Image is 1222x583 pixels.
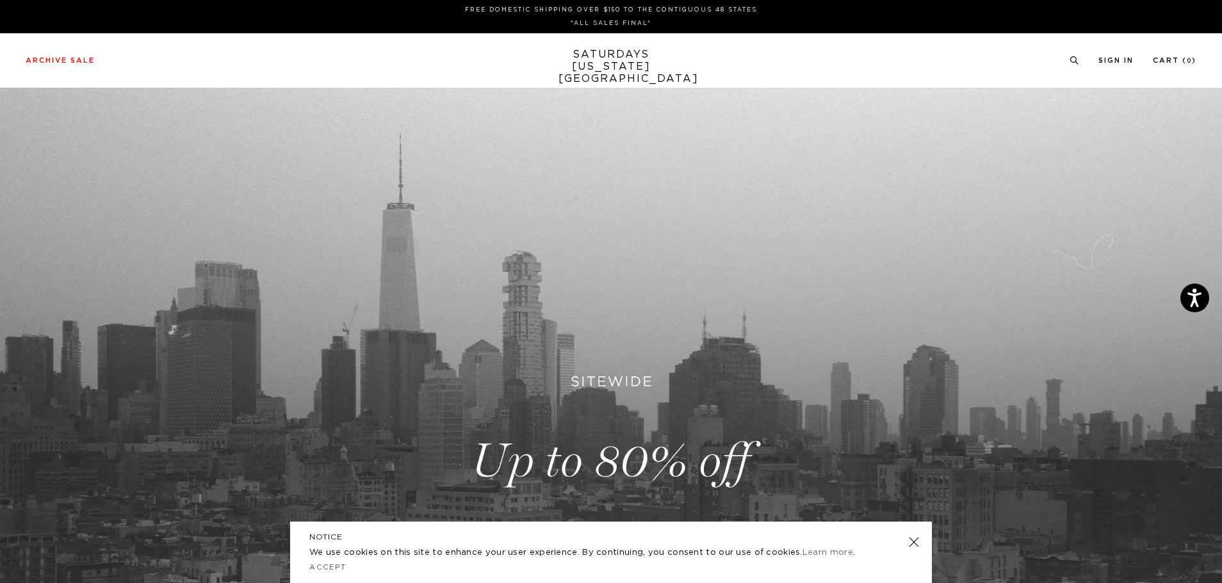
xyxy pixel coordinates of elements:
a: Archive Sale [26,57,95,64]
a: Sign In [1098,57,1134,64]
p: We use cookies on this site to enhance your user experience. By continuing, you consent to our us... [309,547,867,559]
small: 0 [1187,58,1192,64]
a: Cart (0) [1153,57,1196,64]
a: Accept [309,564,346,571]
p: FREE DOMESTIC SHIPPING OVER $150 TO THE CONTIGUOUS 48 STATES [31,5,1191,15]
a: SATURDAYS[US_STATE][GEOGRAPHIC_DATA] [558,49,664,85]
p: *ALL SALES FINAL* [31,19,1191,28]
a: Learn more [802,548,853,557]
h5: NOTICE [309,531,913,543]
